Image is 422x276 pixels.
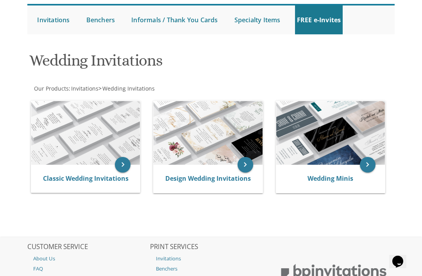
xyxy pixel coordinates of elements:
[150,253,272,264] a: Invitations
[43,174,129,183] a: Classic Wedding Invitations
[31,101,140,164] img: Classic Wedding Invitations
[360,157,376,173] a: keyboard_arrow_right
[165,174,251,183] a: Design Wedding Invitations
[102,85,155,92] a: Wedding Invitations
[154,101,262,164] img: Design Wedding Invitations
[98,85,155,92] span: >
[84,5,117,34] a: Benchers
[295,5,343,34] a: FREE e-Invites
[71,85,98,92] span: Invitations
[27,253,149,264] a: About Us
[27,243,149,251] h2: CUSTOMER SERVICE
[33,85,69,92] a: Our Products
[27,85,394,93] div: :
[389,245,414,268] iframe: chat widget
[308,174,353,183] a: Wedding Minis
[129,5,220,34] a: Informals / Thank You Cards
[35,5,72,34] a: Invitations
[27,264,149,274] a: FAQ
[276,101,385,164] img: Wedding Minis
[150,243,272,251] h2: PRINT SERVICES
[115,157,131,173] a: keyboard_arrow_right
[238,157,253,173] a: keyboard_arrow_right
[232,5,283,34] a: Specialty Items
[70,85,98,92] a: Invitations
[150,264,272,274] a: Benchers
[29,52,393,75] h1: Wedding Invitations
